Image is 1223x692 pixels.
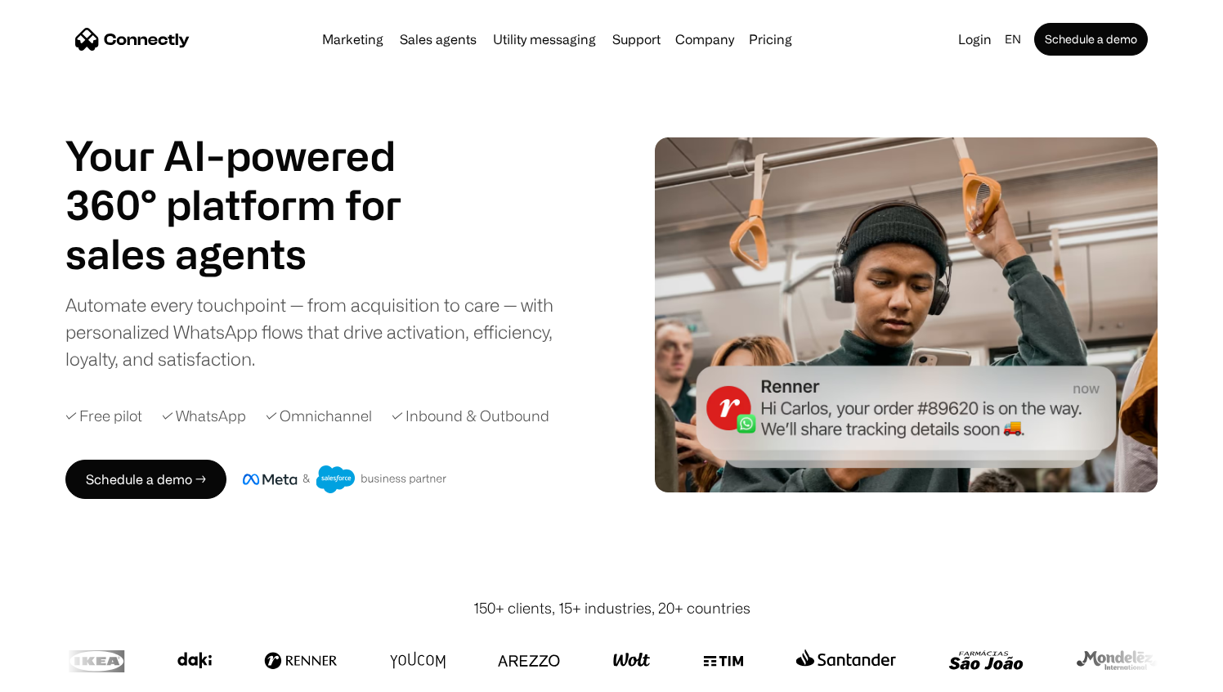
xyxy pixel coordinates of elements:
[1005,28,1021,51] div: en
[33,663,98,686] ul: Language list
[65,229,441,278] div: carousel
[65,229,441,278] h1: sales agents
[998,28,1031,51] div: en
[65,229,441,278] div: 1 of 4
[392,405,549,427] div: ✓ Inbound & Outbound
[393,33,483,46] a: Sales agents
[75,27,190,52] a: home
[65,131,441,229] h1: Your AI-powered 360° platform for
[742,33,799,46] a: Pricing
[162,405,246,427] div: ✓ WhatsApp
[606,33,667,46] a: Support
[16,662,98,686] aside: Language selected: English
[65,460,226,499] a: Schedule a demo →
[65,291,580,372] div: Automate every touchpoint — from acquisition to care — with personalized WhatsApp flows that driv...
[486,33,603,46] a: Utility messaging
[675,28,734,51] div: Company
[243,465,447,493] img: Meta and Salesforce business partner badge.
[952,28,998,51] a: Login
[266,405,372,427] div: ✓ Omnichannel
[1034,23,1148,56] a: Schedule a demo
[473,597,750,619] div: 150+ clients, 15+ industries, 20+ countries
[316,33,390,46] a: Marketing
[670,28,739,51] div: Company
[65,405,142,427] div: ✓ Free pilot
